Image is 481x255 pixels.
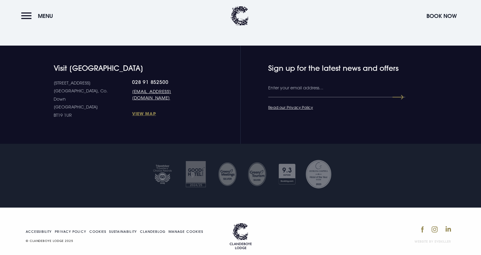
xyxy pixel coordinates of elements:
a: Read our Privacy Policy [268,105,313,110]
img: Instagram [432,226,438,233]
h4: Visit [GEOGRAPHIC_DATA] [54,64,201,73]
img: LinkedIn [446,226,451,232]
img: Tripadvisor travellers choice 2025 [149,159,176,189]
img: Untitled design 35 [218,162,237,186]
span: Menu [38,12,53,19]
a: Clandeblog [140,230,165,233]
a: Website by Eyekiller [415,239,451,244]
a: View Map [132,111,201,116]
a: Cookies [89,230,106,233]
input: Enter your email address… [268,79,405,97]
a: Go home [229,223,252,249]
p: [STREET_ADDRESS] [GEOGRAPHIC_DATA], Co. Down [GEOGRAPHIC_DATA] BT19 1UR [54,79,132,119]
img: Good hotel 24 25 2 [182,159,209,189]
img: Georgina Campbell Award 2023 [305,159,332,189]
button: Submit [382,92,404,103]
a: Privacy Policy [55,230,86,233]
a: Sustainability [109,230,137,233]
p: © CLANDEBOYE LODGE 2025 [26,238,206,244]
img: Clandeboye Lodge [231,6,249,26]
a: Accessibility [26,230,52,233]
img: Facebook [421,226,424,233]
img: GM SILVER TRANSPARENT [248,162,267,186]
h4: Sign up for the latest news and offers [268,64,381,73]
button: Menu [21,9,56,22]
a: [EMAIL_ADDRESS][DOMAIN_NAME] [132,88,201,101]
img: Booking com 1 [275,159,299,189]
img: Logo [229,223,252,249]
a: 028 91 852500 [132,79,201,85]
button: Book Now [423,9,460,22]
a: Manage your cookie settings. [169,230,203,233]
